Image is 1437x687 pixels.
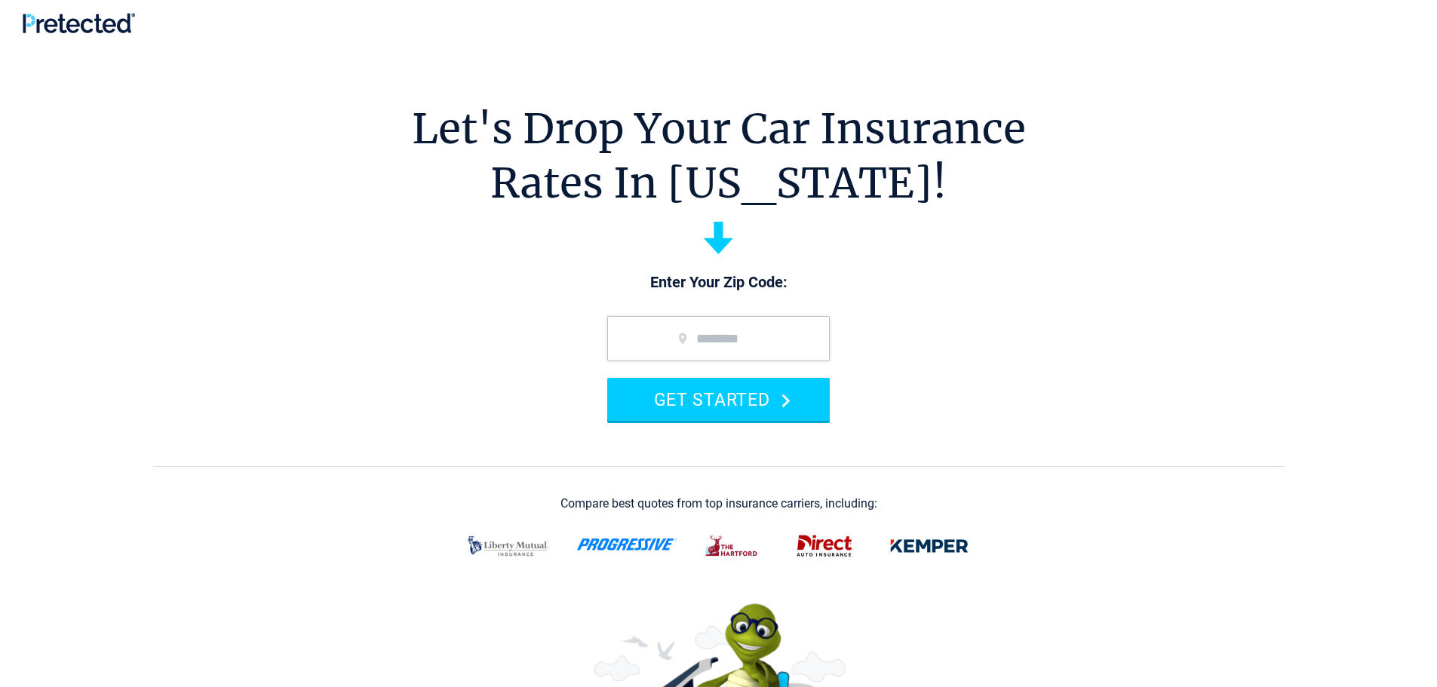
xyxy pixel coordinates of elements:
[560,497,877,511] div: Compare best quotes from top insurance carriers, including:
[788,526,861,566] img: direct
[576,538,677,551] img: progressive
[459,526,558,566] img: liberty
[592,272,845,293] p: Enter Your Zip Code:
[607,378,830,421] button: GET STARTED
[412,102,1026,210] h1: Let's Drop Your Car Insurance Rates In [US_STATE]!
[880,526,979,566] img: kemper
[23,13,135,33] img: Pretected Logo
[695,526,769,566] img: thehartford
[607,316,830,361] input: zip code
